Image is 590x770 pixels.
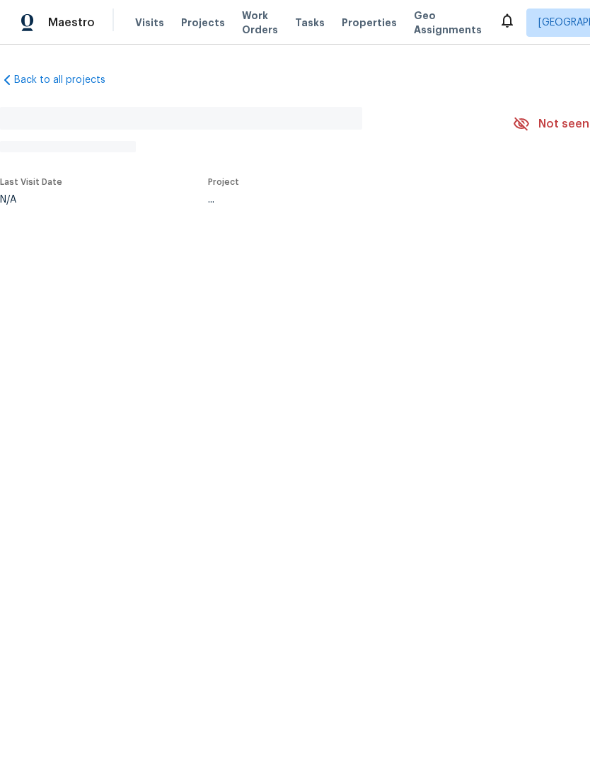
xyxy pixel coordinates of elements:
[48,16,95,30] span: Maestro
[295,18,325,28] span: Tasks
[242,9,278,37] span: Work Orders
[181,16,225,30] span: Projects
[135,16,164,30] span: Visits
[414,9,482,37] span: Geo Assignments
[208,178,239,186] span: Project
[208,195,480,205] div: ...
[342,16,397,30] span: Properties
